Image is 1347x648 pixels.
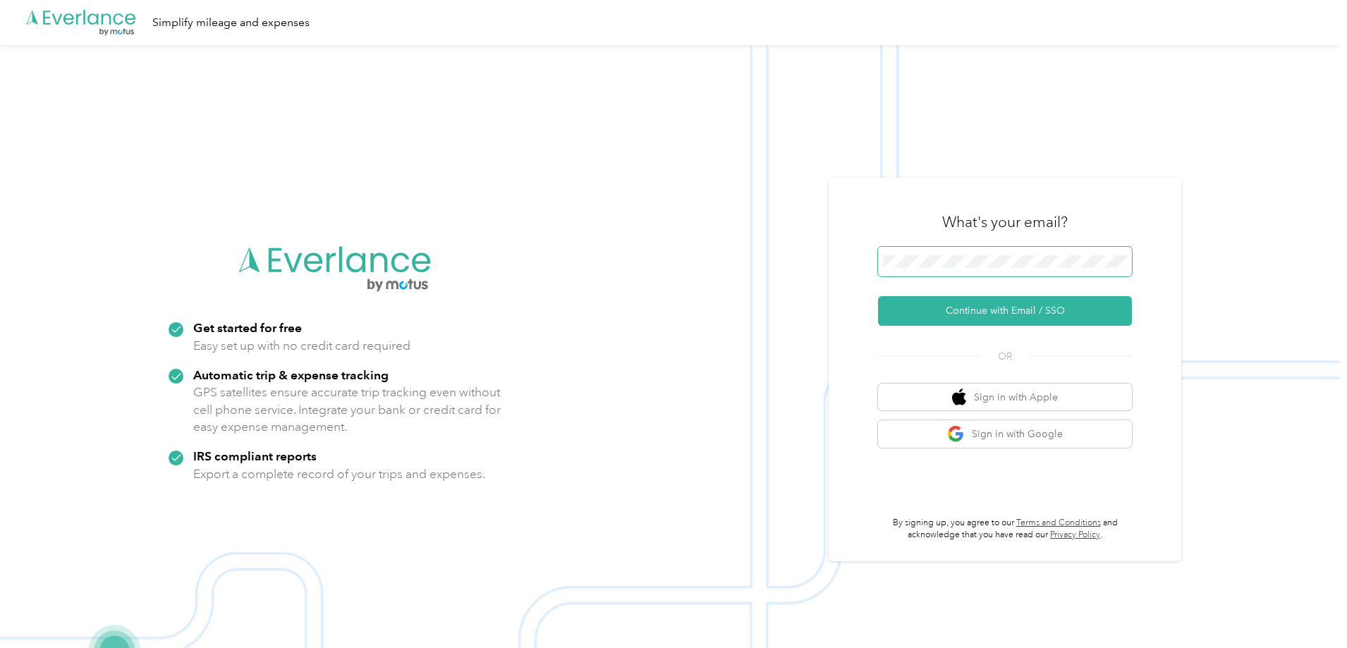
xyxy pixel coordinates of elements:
[193,337,410,355] p: Easy set up with no credit card required
[878,296,1132,326] button: Continue with Email / SSO
[1050,530,1100,540] a: Privacy Policy
[980,349,1030,364] span: OR
[878,517,1132,542] p: By signing up, you agree to our and acknowledge that you have read our .
[193,448,317,463] strong: IRS compliant reports
[193,320,302,335] strong: Get started for free
[942,212,1068,232] h3: What's your email?
[952,389,966,406] img: apple logo
[152,14,310,32] div: Simplify mileage and expenses
[878,420,1132,448] button: google logoSign in with Google
[193,367,389,382] strong: Automatic trip & expense tracking
[193,465,485,483] p: Export a complete record of your trips and expenses.
[193,384,501,436] p: GPS satellites ensure accurate trip tracking even without cell phone service. Integrate your bank...
[1016,518,1101,528] a: Terms and Conditions
[947,425,965,443] img: google logo
[878,384,1132,411] button: apple logoSign in with Apple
